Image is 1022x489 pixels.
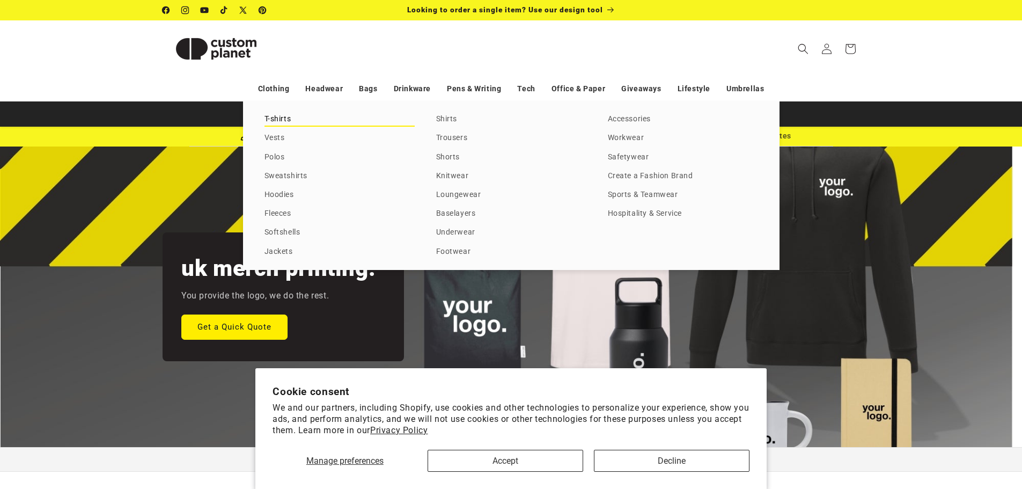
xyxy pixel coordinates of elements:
p: We and our partners, including Shopify, use cookies and other technologies to personalize your ex... [273,403,749,436]
summary: Search [791,37,815,61]
a: Giveaways [621,79,661,98]
a: Shorts [436,150,586,165]
a: Footwear [436,245,586,259]
button: Manage preferences [273,450,417,472]
a: Jackets [264,245,415,259]
a: Bags [359,79,377,98]
span: Manage preferences [306,456,384,466]
img: Custom Planet [163,25,270,73]
a: Shirts [436,112,586,127]
h2: uk merch printing. [181,254,376,283]
a: Trousers [436,131,586,145]
a: Sports & Teamwear [608,188,758,202]
a: Safetywear [608,150,758,165]
a: Umbrellas [726,79,764,98]
a: Hospitality & Service [608,207,758,221]
a: Sweatshirts [264,169,415,184]
a: Baselayers [436,207,586,221]
a: Polos [264,150,415,165]
iframe: Chat Widget [843,373,1022,489]
a: Create a Fashion Brand [608,169,758,184]
a: Softshells [264,225,415,240]
a: Vests [264,131,415,145]
a: T-shirts [264,112,415,127]
a: Tech [517,79,535,98]
a: Privacy Policy [370,425,428,435]
a: Knitwear [436,169,586,184]
a: Clothing [258,79,290,98]
a: Headwear [305,79,343,98]
a: Accessories [608,112,758,127]
a: Custom Planet [158,20,274,77]
a: Workwear [608,131,758,145]
h2: Cookie consent [273,385,749,398]
a: Hoodies [264,188,415,202]
button: Decline [594,450,749,472]
a: Drinkware [394,79,431,98]
a: Pens & Writing [447,79,501,98]
a: Loungewear [436,188,586,202]
a: Get a Quick Quote [181,314,288,339]
p: You provide the logo, we do the rest. [181,288,329,304]
span: Looking to order a single item? Use our design tool [407,5,603,14]
a: Office & Paper [552,79,605,98]
a: Lifestyle [678,79,710,98]
button: Accept [428,450,583,472]
a: Fleeces [264,207,415,221]
a: Underwear [436,225,586,240]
